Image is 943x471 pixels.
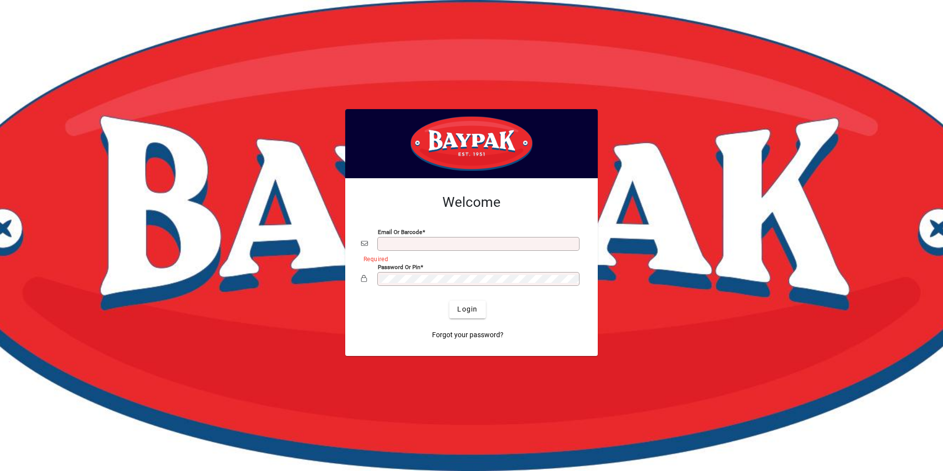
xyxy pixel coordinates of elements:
mat-label: Email or Barcode [378,228,422,235]
span: Login [457,304,477,314]
mat-label: Password or Pin [378,263,420,270]
mat-error: Required [363,253,574,264]
button: Login [449,301,485,318]
a: Forgot your password? [428,326,508,344]
span: Forgot your password? [432,330,504,340]
h2: Welcome [361,194,582,211]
